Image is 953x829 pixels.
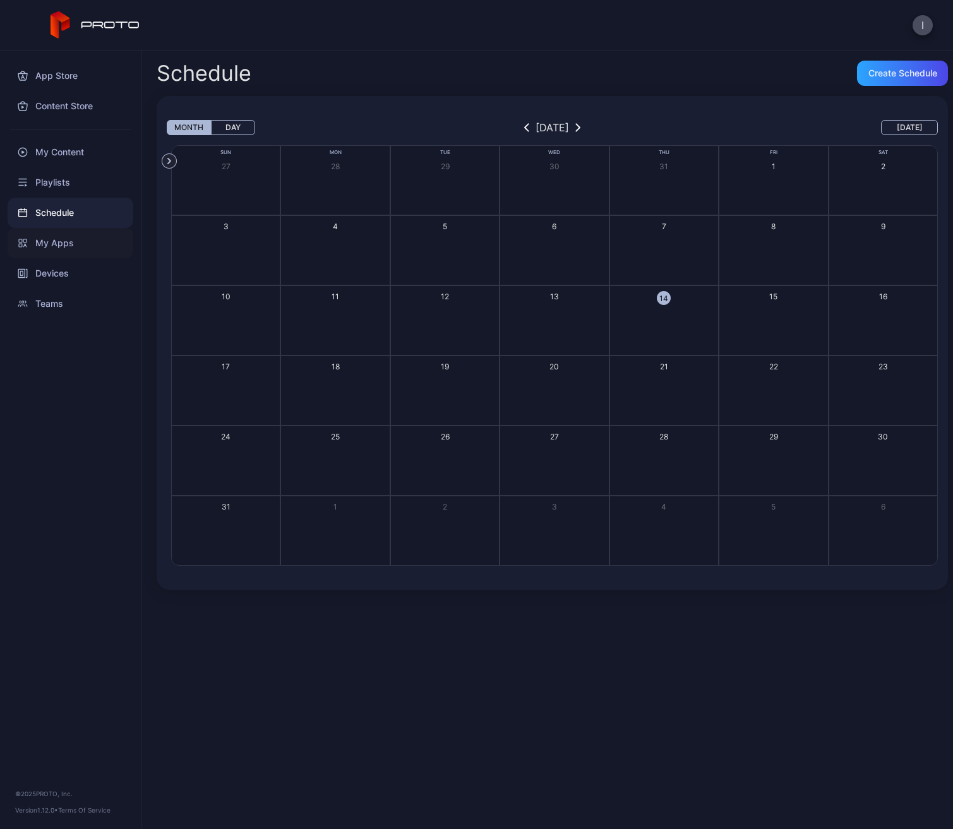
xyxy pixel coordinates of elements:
button: 3 [171,215,280,285]
button: 31 [171,496,280,566]
button: Create Schedule [857,61,948,86]
div: 1 [772,161,776,172]
div: 11 [332,291,339,302]
button: 7 [609,215,719,285]
button: 28 [609,426,719,496]
div: 21 [660,361,668,372]
button: 4 [609,496,719,566]
button: 27 [171,145,280,215]
div: 6 [881,501,885,512]
div: 19 [441,361,449,372]
div: 28 [659,431,668,442]
button: 25 [280,426,390,496]
button: 2 [829,145,938,215]
a: Terms Of Service [58,806,111,814]
div: 3 [552,501,557,512]
button: 28 [280,145,390,215]
div: 5 [771,501,776,512]
button: Month [167,120,211,135]
button: 29 [719,426,828,496]
div: 16 [879,291,887,302]
button: 5 [390,215,500,285]
button: Day [211,120,255,135]
div: 5 [443,221,447,232]
div: © 2025 PROTO, Inc. [15,789,126,799]
div: 20 [549,361,559,372]
div: Sun [171,148,280,157]
button: 17 [171,355,280,426]
button: 24 [171,426,280,496]
div: 9 [881,221,885,232]
button: 30 [500,145,609,215]
div: 10 [222,291,231,302]
div: 24 [221,431,231,442]
button: 27 [500,426,609,496]
div: 1 [333,501,337,512]
div: 7 [662,221,666,232]
div: 8 [771,221,776,232]
button: 6 [500,215,609,285]
div: 28 [331,161,340,172]
button: 19 [390,355,500,426]
button: 30 [829,426,938,496]
h2: Schedule [157,62,251,85]
div: Sat [829,148,938,157]
div: 3 [224,221,229,232]
button: 10 [171,285,280,355]
div: 2 [881,161,885,172]
div: 13 [550,291,559,302]
button: 29 [390,145,500,215]
button: [DATE] [881,120,938,135]
div: 17 [222,361,230,372]
div: [DATE] [536,120,569,135]
div: Devices [8,258,133,289]
button: 22 [719,355,828,426]
div: 23 [878,361,888,372]
div: 30 [878,431,888,442]
button: 21 [609,355,719,426]
span: Version 1.12.0 • [15,806,58,814]
button: 12 [390,285,500,355]
button: 15 [719,285,828,355]
div: 18 [332,361,340,372]
a: My Content [8,137,133,167]
button: 31 [609,145,719,215]
div: 27 [550,431,559,442]
button: 23 [829,355,938,426]
button: I [913,15,933,35]
button: 20 [500,355,609,426]
a: Teams [8,289,133,319]
div: Tue [390,148,500,157]
button: 3 [500,496,609,566]
button: 9 [829,215,938,285]
div: Create Schedule [868,68,937,78]
div: My Apps [8,228,133,258]
button: 11 [280,285,390,355]
div: 25 [331,431,340,442]
a: Content Store [8,91,133,121]
div: 4 [333,221,338,232]
div: 14 [657,291,671,305]
button: 1 [719,145,828,215]
a: Playlists [8,167,133,198]
button: 6 [829,496,938,566]
a: Schedule [8,198,133,228]
div: Wed [500,148,609,157]
a: App Store [8,61,133,91]
div: 15 [769,291,777,302]
div: 27 [222,161,231,172]
div: 31 [659,161,668,172]
button: 14 [609,285,719,355]
div: 30 [549,161,560,172]
button: 16 [829,285,938,355]
div: Thu [609,148,719,157]
button: 8 [719,215,828,285]
button: 2 [390,496,500,566]
div: 26 [441,431,450,442]
div: 2 [443,501,447,512]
